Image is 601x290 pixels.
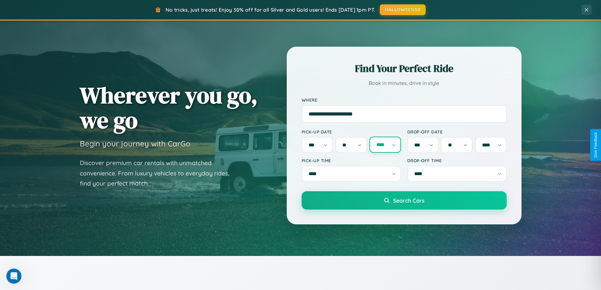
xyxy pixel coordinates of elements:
span: Search Cars [393,197,424,204]
h3: Begin your journey with CarGo [80,139,191,148]
label: Pick-up Time [302,158,401,163]
label: Where [302,97,507,103]
iframe: Intercom live chat [6,269,21,284]
label: Drop-off Date [407,129,507,134]
div: Give Feedback [593,132,598,158]
button: Search Cars [302,191,507,210]
span: No tricks, just treats! Enjoy 30% off for all Silver and Gold users! Ends [DATE] 1pm PT. [166,7,375,13]
label: Pick-up Date [302,129,401,134]
p: Book in minutes, drive in style [302,79,507,88]
button: HALLOWEEN30 [380,4,426,15]
label: Drop-off Time [407,158,507,163]
h1: Wherever you go, we go [80,83,258,133]
h2: Find Your Perfect Ride [302,62,507,75]
p: Discover premium car rentals with unmatched convenience. From luxury vehicles to everyday rides, ... [80,158,238,189]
